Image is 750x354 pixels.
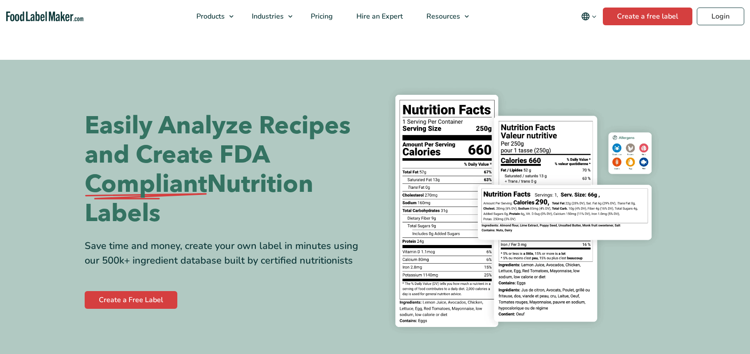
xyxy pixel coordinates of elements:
h1: Easily Analyze Recipes and Create FDA Nutrition Labels [85,111,368,228]
span: Industries [249,12,285,21]
a: Login [697,8,744,25]
div: Save time and money, create your own label in minutes using our 500k+ ingredient database built b... [85,239,368,268]
a: Create a Free Label [85,291,177,309]
a: Create a free label [603,8,692,25]
span: Resources [424,12,461,21]
span: Compliant [85,170,207,199]
button: Change language [575,8,603,25]
span: Hire an Expert [354,12,404,21]
span: Pricing [308,12,334,21]
span: Products [194,12,226,21]
a: Food Label Maker homepage [6,12,84,22]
